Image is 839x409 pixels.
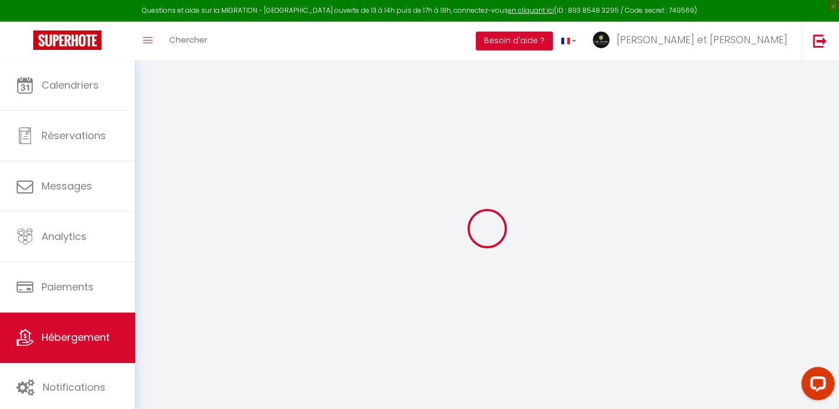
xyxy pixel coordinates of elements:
[42,179,92,193] span: Messages
[584,22,801,60] a: ... [PERSON_NAME] et [PERSON_NAME]
[42,330,110,344] span: Hébergement
[792,362,839,409] iframe: LiveChat chat widget
[42,78,99,92] span: Calendriers
[42,229,87,243] span: Analytics
[42,129,106,142] span: Réservations
[42,280,94,294] span: Paiements
[33,30,101,50] img: Super Booking
[161,22,216,60] a: Chercher
[617,33,787,47] span: [PERSON_NAME] et [PERSON_NAME]
[476,32,553,50] button: Besoin d'aide ?
[813,34,827,48] img: logout
[508,6,554,15] a: en cliquant ici
[43,380,105,394] span: Notifications
[169,34,207,45] span: Chercher
[593,32,609,48] img: ...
